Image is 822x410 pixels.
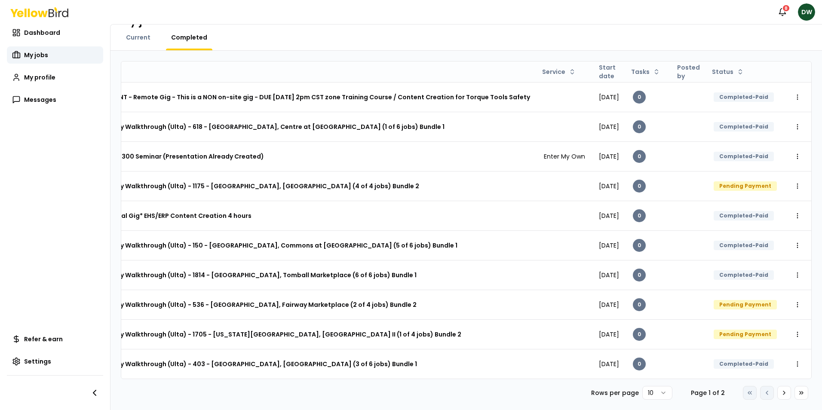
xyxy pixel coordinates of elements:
span: DW [798,3,815,21]
h3: Safety Walkthrough (Ulta) - 618 - [GEOGRAPHIC_DATA], Centre at [GEOGRAPHIC_DATA] (1 of 6 jobs) Bu... [103,119,445,135]
div: 0 [633,209,646,222]
div: 0 [633,298,646,311]
span: [DATE] [599,122,619,131]
span: [DATE] [599,300,619,309]
span: Messages [24,95,56,104]
span: [DATE] [599,360,619,368]
h3: URGENT - Remote Gig - This is a NON on-site gig - DUE [DATE] 2pm CST zone Training Course / Conte... [103,89,530,105]
div: Pending Payment [714,330,777,339]
span: Status [712,67,733,76]
div: 0 [633,180,646,193]
h3: *Virtual Gig* EHS/ERP Content Creation 4 hours [103,208,252,223]
span: [DATE] [599,152,619,161]
div: Completed-Paid [714,270,774,280]
div: Pending Payment [714,300,777,309]
span: [DATE] [599,93,619,101]
span: [DATE] [599,182,619,190]
div: Completed-Paid [714,92,774,102]
a: Completed [166,33,212,42]
h3: Safety Walkthrough (Ulta) - 150 - [GEOGRAPHIC_DATA], Commons at [GEOGRAPHIC_DATA] (5 of 6 jobs) B... [103,238,457,253]
div: 0 [633,120,646,133]
div: Completed-Paid [714,211,774,220]
div: Pending Payment [714,181,777,191]
button: Status [709,65,747,79]
a: Settings [7,353,103,370]
h3: Safety Walkthrough (Ulta) - 1814 - [GEOGRAPHIC_DATA], Tomball Marketplace (6 of 6 jobs) Bundle 1 [103,267,417,283]
p: Rows per page [591,389,639,397]
span: Completed [171,33,207,42]
span: [DATE] [599,271,619,279]
span: Tasks [631,67,650,76]
button: Tasks [628,65,663,79]
div: Completed-Paid [714,241,774,250]
div: Completed-Paid [714,152,774,161]
button: Service [539,65,579,79]
th: Posted by [670,61,707,82]
a: Messages [7,91,103,108]
span: Enter My Own [544,152,585,161]
span: Dashboard [24,28,60,37]
a: Dashboard [7,24,103,41]
span: My jobs [24,51,48,59]
h3: Safety Walkthrough (Ulta) - 1175 - [GEOGRAPHIC_DATA], [GEOGRAPHIC_DATA] (4 of 4 jobs) Bundle 2 [103,178,419,194]
th: Start date [592,61,626,82]
span: Service [542,67,565,76]
div: Completed-Paid [714,359,774,369]
div: 0 [633,150,646,163]
span: Refer & earn [24,335,63,343]
a: Refer & earn [7,330,103,348]
div: 0 [633,269,646,281]
span: My profile [24,73,55,82]
div: Completed-Paid [714,122,774,132]
a: My profile [7,69,103,86]
button: 8 [774,3,791,21]
span: [DATE] [599,211,619,220]
h3: Safety Walkthrough (Ulta) - 1705 - [US_STATE][GEOGRAPHIC_DATA], [GEOGRAPHIC_DATA] II (1 of 4 jobs... [103,327,461,342]
span: Settings [24,357,51,366]
h3: Safety Walkthrough (Ulta) - 536 - [GEOGRAPHIC_DATA], Fairway Marketplace (2 of 4 jobs) Bundle 2 [103,297,417,312]
div: 0 [633,328,646,341]
span: [DATE] [599,330,619,339]
div: 0 [633,239,646,252]
span: Current [126,33,150,42]
h3: OSHA 300 Seminar (Presentation Already Created) [103,149,264,164]
div: Page 1 of 2 [686,389,729,397]
div: 0 [633,358,646,370]
span: [DATE] [599,241,619,250]
a: My jobs [7,46,103,64]
div: 0 [633,91,646,104]
div: 8 [782,4,790,12]
h3: Safety Walkthrough (Ulta) - 403 - [GEOGRAPHIC_DATA], [GEOGRAPHIC_DATA] (3 of 6 jobs) Bundle 1 [103,356,417,372]
a: Current [121,33,156,42]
